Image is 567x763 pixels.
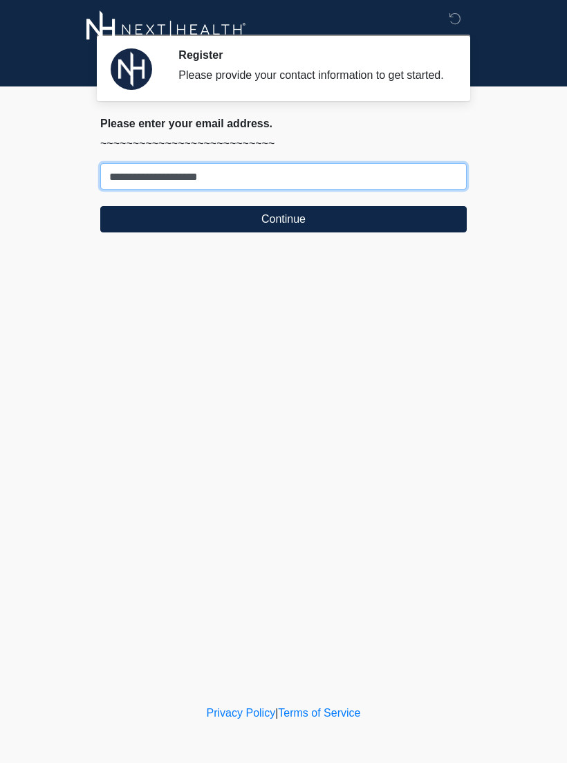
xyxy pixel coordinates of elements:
img: Next-Health Logo [86,10,246,48]
p: ~~~~~~~~~~~~~~~~~~~~~~~~~~~ [100,136,467,152]
h2: Please enter your email address. [100,117,467,130]
img: Agent Avatar [111,48,152,90]
a: | [275,707,278,719]
div: Please provide your contact information to get started. [178,67,446,84]
a: Terms of Service [278,707,360,719]
a: Privacy Policy [207,707,276,719]
button: Continue [100,206,467,232]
